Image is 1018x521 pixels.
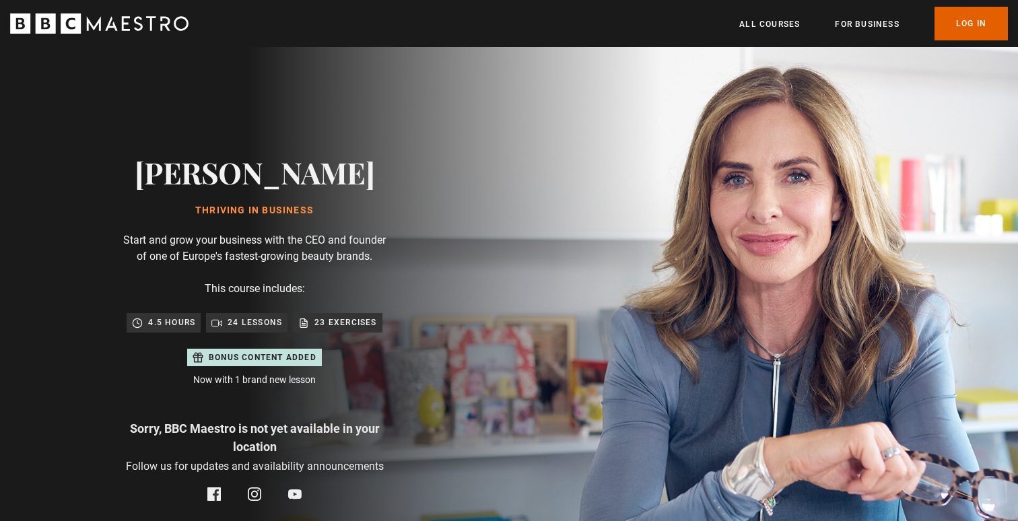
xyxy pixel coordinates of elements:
p: This course includes: [205,281,305,297]
a: Log In [935,7,1008,40]
p: Bonus content added [209,351,316,363]
h2: [PERSON_NAME] [135,155,375,189]
svg: BBC Maestro [10,13,189,34]
h1: Thriving in Business [135,205,375,216]
p: 4.5 hours [148,316,195,329]
p: Sorry, BBC Maestro is not yet available in your location [120,419,389,456]
p: Now with 1 brand new lesson [187,373,322,387]
a: All Courses [739,18,800,31]
p: Follow us for updates and availability announcements [126,458,384,475]
p: 23 exercises [314,316,376,329]
a: For business [835,18,899,31]
p: Start and grow your business with the CEO and founder of one of Europe's fastest-growing beauty b... [120,232,389,265]
nav: Primary [739,7,1008,40]
p: 24 lessons [228,316,282,329]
